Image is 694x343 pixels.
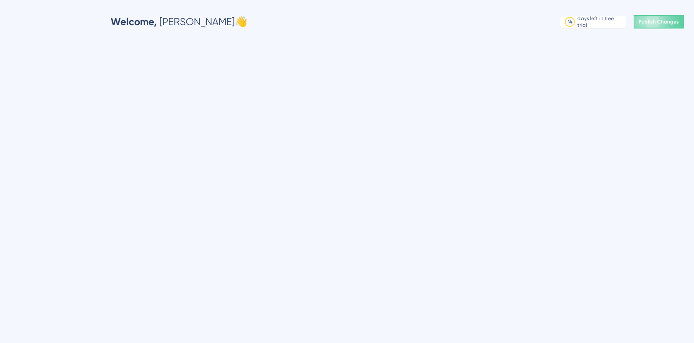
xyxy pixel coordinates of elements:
[568,18,572,25] div: 14
[577,15,624,29] div: days left in free trial
[111,15,247,29] div: [PERSON_NAME] 👋
[111,16,157,28] span: Welcome,
[634,15,684,29] button: Publish Changes
[639,18,679,25] span: Publish Changes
